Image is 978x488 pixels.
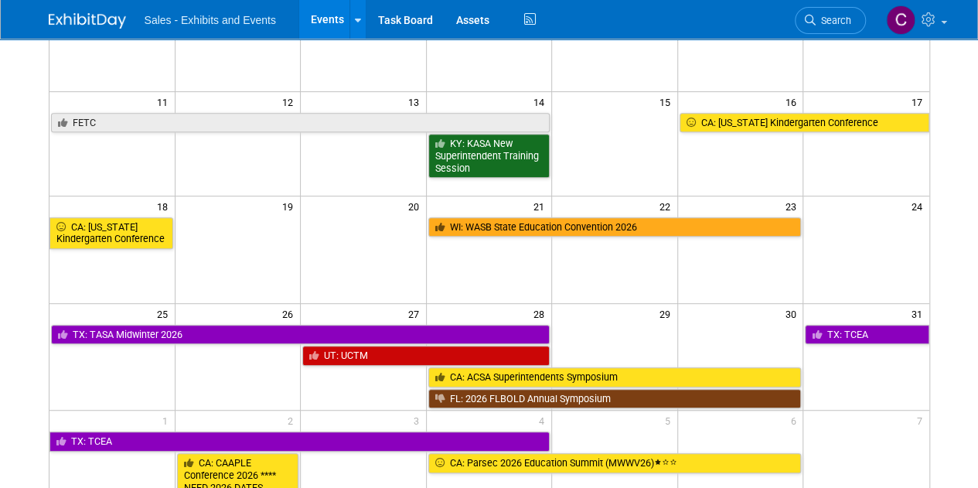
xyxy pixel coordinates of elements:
[532,304,551,323] span: 28
[783,304,803,323] span: 30
[407,92,426,111] span: 13
[428,134,550,178] a: KY: KASA New Superintendent Training Session
[428,389,802,409] a: FL: 2026 FLBOLD Annual Symposium
[428,453,802,473] a: CA: Parsec 2026 Education Summit (MWWV26)
[281,196,300,216] span: 19
[910,196,929,216] span: 24
[428,217,802,237] a: WI: WASB State Education Convention 2026
[680,113,929,133] a: CA: [US_STATE] Kindergarten Conference
[49,13,126,29] img: ExhibitDay
[145,14,276,26] span: Sales - Exhibits and Events
[51,325,550,345] a: TX: TASA Midwinter 2026
[532,196,551,216] span: 21
[783,196,803,216] span: 23
[915,411,929,430] span: 7
[155,304,175,323] span: 25
[49,217,173,249] a: CA: [US_STATE] Kindergarten Conference
[795,7,866,34] a: Search
[805,325,929,345] a: TX: TCEA
[658,304,677,323] span: 29
[816,15,851,26] span: Search
[412,411,426,430] span: 3
[663,411,677,430] span: 5
[537,411,551,430] span: 4
[155,92,175,111] span: 11
[281,92,300,111] span: 12
[51,113,550,133] a: FETC
[658,92,677,111] span: 15
[286,411,300,430] span: 2
[302,346,550,366] a: UT: UCTM
[910,304,929,323] span: 31
[155,196,175,216] span: 18
[407,196,426,216] span: 20
[161,411,175,430] span: 1
[783,92,803,111] span: 16
[532,92,551,111] span: 14
[49,432,550,452] a: TX: TCEA
[658,196,677,216] span: 22
[428,367,802,387] a: CA: ACSA Superintendents Symposium
[886,5,915,35] img: Christine Lurz
[407,304,426,323] span: 27
[789,411,803,430] span: 6
[910,92,929,111] span: 17
[281,304,300,323] span: 26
